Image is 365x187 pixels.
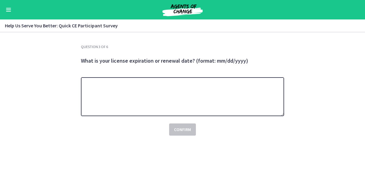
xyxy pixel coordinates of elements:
h3: Question 3 of 6 [81,44,284,49]
span: Confirm [174,126,191,133]
img: Agents of Change [146,2,219,17]
span: What is your license expiration or renewal date? (format: mm/dd/yyyy) [81,57,248,64]
button: Enable menu [5,6,12,13]
h3: Help Us Serve You Better: Quick CE Participant Survey [5,22,353,29]
button: Confirm [169,123,196,136]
